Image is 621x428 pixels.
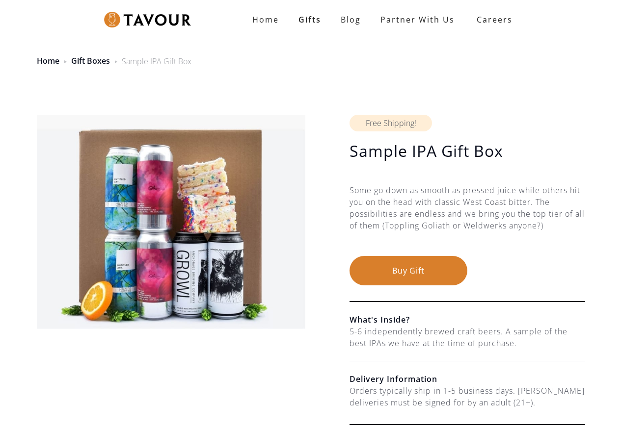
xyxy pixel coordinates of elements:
h6: What's Inside? [350,314,585,326]
a: Gifts [289,10,331,29]
a: Home [243,10,289,29]
h6: Delivery Information [350,373,585,385]
strong: Careers [477,10,513,29]
button: Buy Gift [350,256,467,285]
a: Blog [331,10,371,29]
div: 5-6 independently brewed craft beers. A sample of the best IPAs we have at the time of purchase. [350,326,585,349]
a: Careers [464,6,520,33]
div: Some go down as smooth as pressed juice while others hit you on the head with classic West Coast ... [350,184,585,256]
div: Sample IPA Gift Box [122,55,191,67]
a: partner with us [371,10,464,29]
div: Free Shipping! [350,115,432,131]
a: Gift Boxes [71,55,110,66]
strong: Home [252,14,279,25]
h1: Sample IPA Gift Box [350,141,585,161]
div: Orders typically ship in 1-5 business days. [PERSON_NAME] deliveries must be signed for by an adu... [350,385,585,408]
a: Home [37,55,59,66]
